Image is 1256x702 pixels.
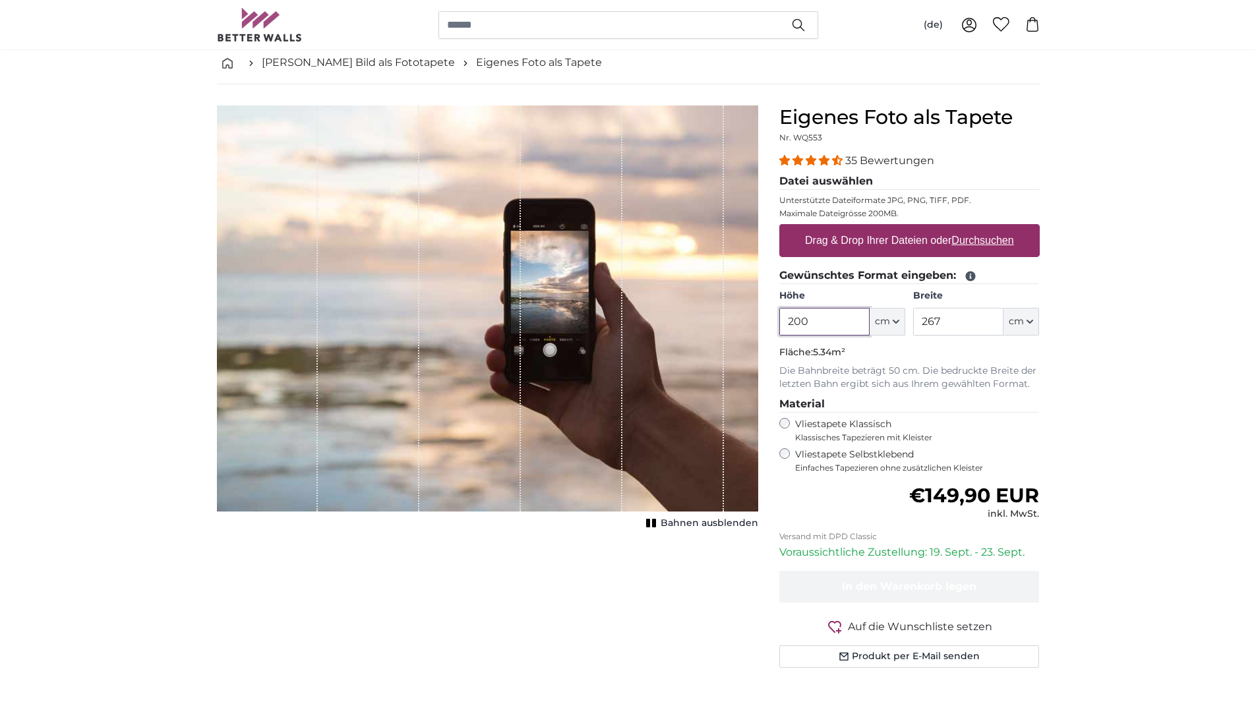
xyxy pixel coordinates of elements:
button: cm [870,308,905,336]
a: [PERSON_NAME] Bild als Fototapete [262,55,455,71]
legend: Material [779,396,1040,413]
span: Einfaches Tapezieren ohne zusätzlichen Kleister [795,463,1040,473]
button: Produkt per E-Mail senden [779,645,1040,668]
span: Nr. WQ553 [779,132,822,142]
u: Durchsuchen [951,235,1013,246]
p: Die Bahnbreite beträgt 50 cm. Die bedruckte Breite der letzten Bahn ergibt sich aus Ihrem gewählt... [779,365,1040,391]
span: €149,90 EUR [909,483,1039,508]
p: Fläche: [779,346,1040,359]
nav: breadcrumbs [217,42,1040,84]
p: Voraussichtliche Zustellung: 19. Sept. - 23. Sept. [779,544,1040,560]
legend: Gewünschtes Format eingeben: [779,268,1040,284]
div: inkl. MwSt. [909,508,1039,521]
label: Drag & Drop Ihrer Dateien oder [800,227,1019,254]
span: 4.34 stars [779,154,845,167]
p: Unterstützte Dateiformate JPG, PNG, TIFF, PDF. [779,195,1040,206]
button: In den Warenkorb legen [779,571,1040,602]
span: In den Warenkorb legen [842,580,976,593]
p: Maximale Dateigrösse 200MB. [779,208,1040,219]
label: Höhe [779,289,905,303]
span: cm [875,315,890,328]
button: cm [1003,308,1039,336]
span: Auf die Wunschliste setzen [848,619,992,635]
label: Vliestapete Selbstklebend [795,448,1040,473]
span: Bahnen ausblenden [661,517,758,530]
span: Klassisches Tapezieren mit Kleister [795,432,1029,443]
a: Eigenes Foto als Tapete [476,55,602,71]
span: 5.34m² [813,346,845,358]
div: 1 of 1 [217,105,758,533]
span: cm [1009,315,1024,328]
button: Bahnen ausblenden [642,514,758,533]
label: Breite [913,289,1039,303]
button: Auf die Wunschliste setzen [779,618,1040,635]
label: Vliestapete Klassisch [795,418,1029,443]
span: 35 Bewertungen [845,154,934,167]
button: (de) [913,13,953,37]
legend: Datei auswählen [779,173,1040,190]
img: Betterwalls [217,8,303,42]
h1: Eigenes Foto als Tapete [779,105,1040,129]
p: Versand mit DPD Classic [779,531,1040,542]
